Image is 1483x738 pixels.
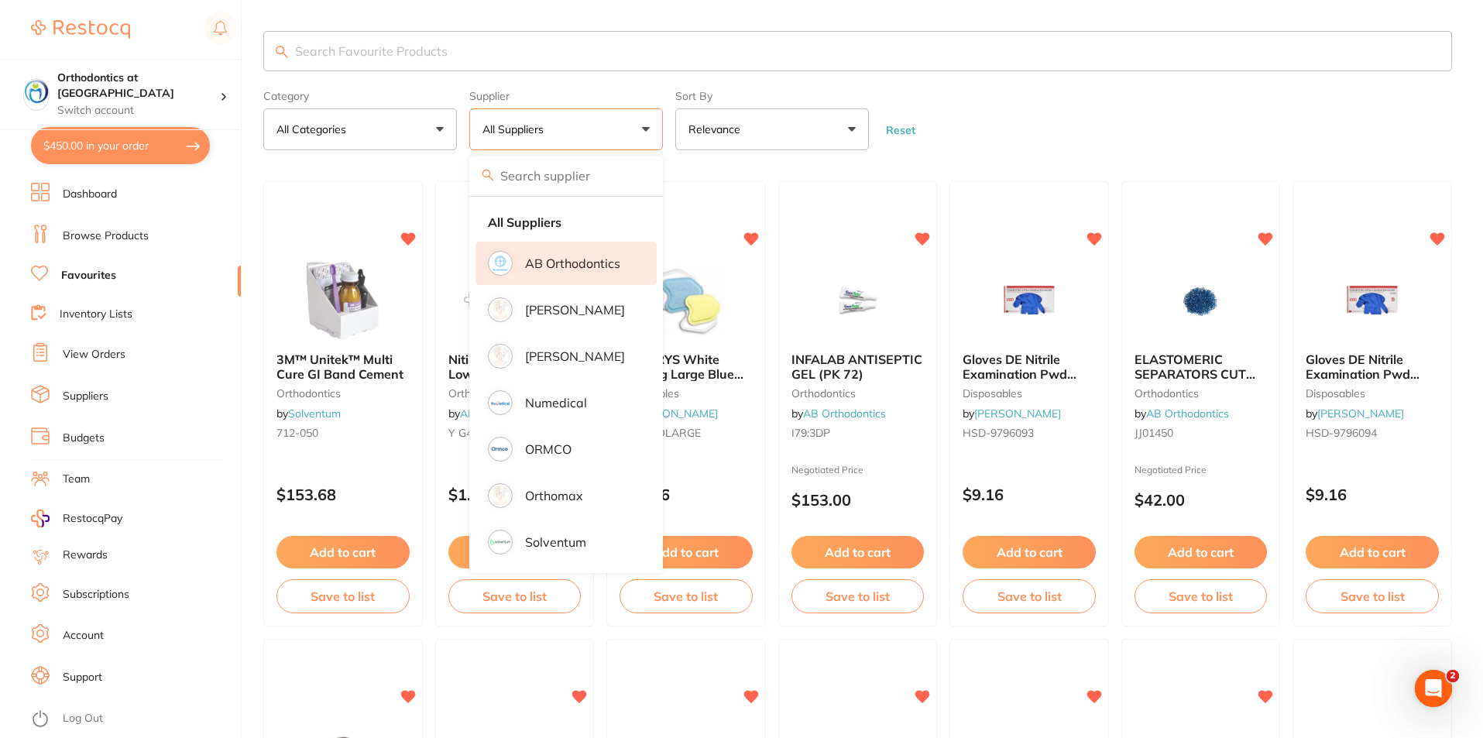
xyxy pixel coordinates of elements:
p: $1.98 [448,486,582,503]
button: Save to list [276,579,410,613]
img: Orthomax [490,486,510,506]
b: ELASTOMERIC SEPARATORS CUT BLUE (PK 1000) [1135,352,1268,381]
span: Gloves DE Nitrile Examination Pwd Free Extra Small Box 200 [963,352,1084,410]
input: Search Favourite Products [263,31,1452,71]
small: Negotiated Price [1135,465,1268,475]
li: Clear selection [475,206,657,239]
img: Gloves DE Nitrile Examination Pwd Free Small Box 200 [1322,263,1423,340]
button: All Categories [263,108,457,150]
p: [PERSON_NAME] [525,303,625,317]
p: ORMCO [525,442,572,456]
a: [PERSON_NAME] [631,407,718,420]
b: INFALAB ANTISEPTIC GEL (PK 72) [791,352,925,381]
a: [PERSON_NAME] [974,407,1061,420]
span: by [448,407,543,420]
span: 2 [1447,670,1459,682]
small: orthodontics [276,387,410,400]
button: Add to cart [1306,536,1439,568]
small: disposables [1306,387,1439,400]
a: Team [63,472,90,487]
a: Inventory Lists [60,307,132,322]
p: [PERSON_NAME] [525,349,625,363]
button: All Suppliers [469,108,663,150]
span: Gloves DE Nitrile Examination Pwd Free Small Box 200 [1306,352,1419,396]
span: I79:3DP [791,426,830,440]
button: Save to list [620,579,753,613]
input: Search supplier [469,156,663,195]
a: View Orders [63,347,125,362]
button: $450.00 in your order [31,127,210,164]
img: Gloves DE Nitrile Examination Pwd Free Extra Small Box 200 [979,263,1080,340]
small: disposables [620,387,753,400]
img: AB Orthodontics [490,253,510,273]
button: Save to list [1135,579,1268,613]
button: Add to cart [276,536,410,568]
span: Y G4TFL014 [448,426,510,440]
img: RestocqPay [31,510,50,527]
small: orthodontics [448,387,582,400]
a: Suppliers [63,389,108,404]
p: $42.00 [1135,491,1268,509]
p: $9.16 [963,486,1096,503]
a: Browse Products [63,228,149,244]
span: JJ01450 [1135,426,1173,440]
span: 712-050 [276,426,318,440]
p: Numedical [525,396,587,410]
label: Supplier [469,90,663,102]
span: INFALAB ANTISEPTIC GEL (PK 72) [791,352,922,381]
span: by [963,407,1061,420]
span: by [620,407,718,420]
p: Relevance [688,122,747,137]
small: orthodontics [791,387,925,400]
a: Log Out [63,711,103,726]
button: Save to list [448,579,582,613]
p: Switch account [57,103,220,118]
button: Add to cart [620,536,753,568]
h4: Orthodontics at Penrith [57,70,220,101]
span: ELASTOMERIC SEPARATORS CUT BLUE (PK 1000) [1135,352,1255,396]
button: Add to cart [1135,536,1268,568]
a: AB Orthodontics [460,407,543,420]
button: Log Out [31,707,236,732]
button: Reset [881,123,920,137]
span: 3M™ Unitek™ Multi Cure GI Band Cement [276,352,403,381]
p: Solventum [525,535,586,549]
button: Add to cart [448,536,582,568]
small: disposables [963,387,1096,400]
button: Save to list [791,579,925,613]
span: HSD-9796094 [1306,426,1377,440]
span: by [791,407,886,420]
p: $153.68 [276,486,410,503]
a: Rewards [63,547,108,563]
img: ORMCO [490,439,510,459]
img: Solventum [490,532,510,552]
a: Subscriptions [63,587,129,602]
img: INFALAB ANTISEPTIC GEL (PK 72) [807,263,908,340]
span: NEODRYS White Backing Large Blue Box of 50 [620,352,743,396]
small: orthodontics [1135,387,1268,400]
p: $25.36 [620,486,753,503]
p: Orthomax [525,489,583,503]
label: Sort By [675,90,869,102]
a: Budgets [63,431,105,446]
b: Gloves DE Nitrile Examination Pwd Free Extra Small Box 200 [963,352,1096,381]
a: AB Orthodontics [1146,407,1229,420]
p: AB Orthodontics [525,256,620,270]
b: NEODRYS White Backing Large Blue Box of 50 [620,352,753,381]
button: Add to cart [963,536,1096,568]
a: Favourites [61,268,116,283]
label: Category [263,90,457,102]
b: Gloves DE Nitrile Examination Pwd Free Small Box 200 [1306,352,1439,381]
span: by [276,407,341,420]
p: All Categories [276,122,352,137]
img: Niti Truform 014 Lower [464,263,565,340]
button: Save to list [963,579,1096,613]
img: Henry Schein Halas [490,346,510,366]
p: $153.00 [791,491,925,509]
img: ELASTOMERIC SEPARATORS CUT BLUE (PK 1000) [1151,263,1251,340]
a: Support [63,670,102,685]
span: by [1306,407,1404,420]
span: HSD-9796093 [963,426,1034,440]
img: Restocq Logo [31,20,130,39]
span: by [1135,407,1229,420]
